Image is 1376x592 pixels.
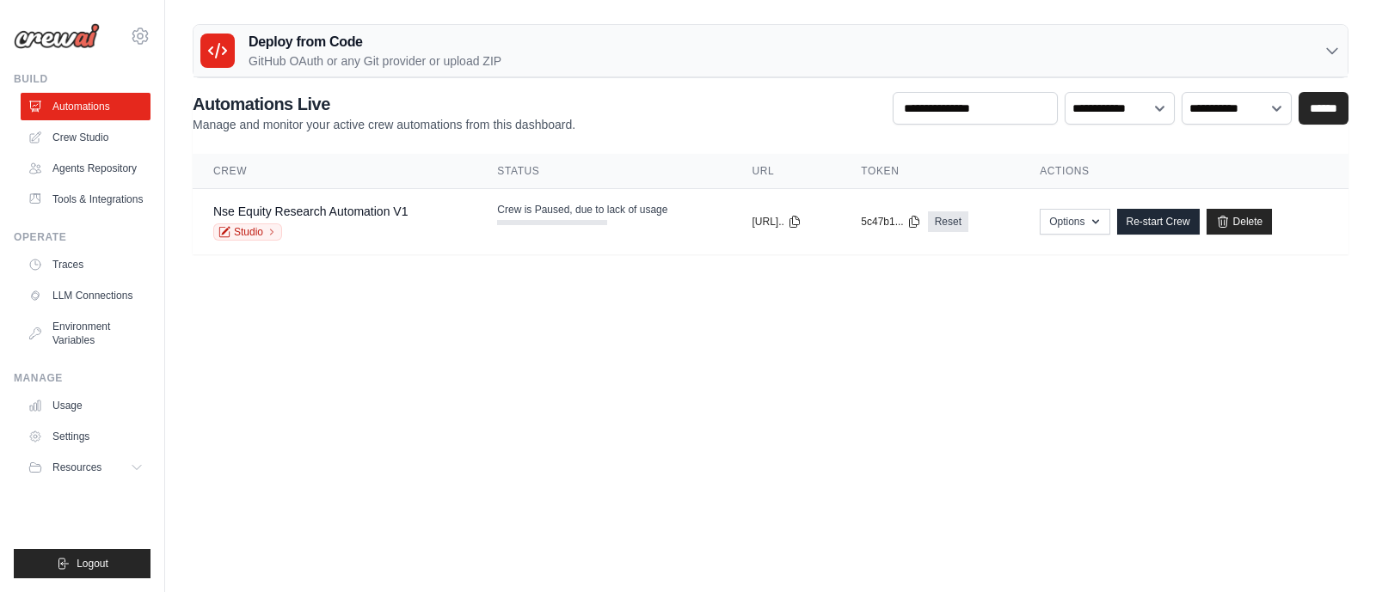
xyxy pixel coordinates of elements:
[249,32,501,52] h3: Deploy from Code
[14,23,100,49] img: Logo
[193,154,476,189] th: Crew
[14,72,150,86] div: Build
[77,557,108,571] span: Logout
[21,155,150,182] a: Agents Repository
[21,454,150,481] button: Resources
[21,186,150,213] a: Tools & Integrations
[21,251,150,278] a: Traces
[1207,209,1273,235] a: Delete
[928,211,968,232] a: Reset
[476,154,731,189] th: Status
[14,549,150,578] button: Logout
[213,223,282,241] a: Studio
[861,215,920,229] button: 5c47b1...
[213,204,408,218] a: Nse Equity Research Automation V1
[21,423,150,450] a: Settings
[840,154,1019,189] th: Token
[52,461,101,474] span: Resources
[1040,209,1109,235] button: Options
[14,371,150,385] div: Manage
[193,92,575,116] h2: Automations Live
[1019,154,1348,189] th: Actions
[732,154,841,189] th: URL
[21,282,150,309] a: LLM Connections
[21,313,150,354] a: Environment Variables
[249,52,501,70] p: GitHub OAuth or any Git provider or upload ZIP
[1117,209,1200,235] a: Re-start Crew
[21,392,150,419] a: Usage
[193,116,575,133] p: Manage and monitor your active crew automations from this dashboard.
[497,203,667,217] span: Crew is Paused, due to lack of usage
[21,93,150,120] a: Automations
[14,230,150,244] div: Operate
[1290,510,1376,592] iframe: Chat Widget
[21,124,150,151] a: Crew Studio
